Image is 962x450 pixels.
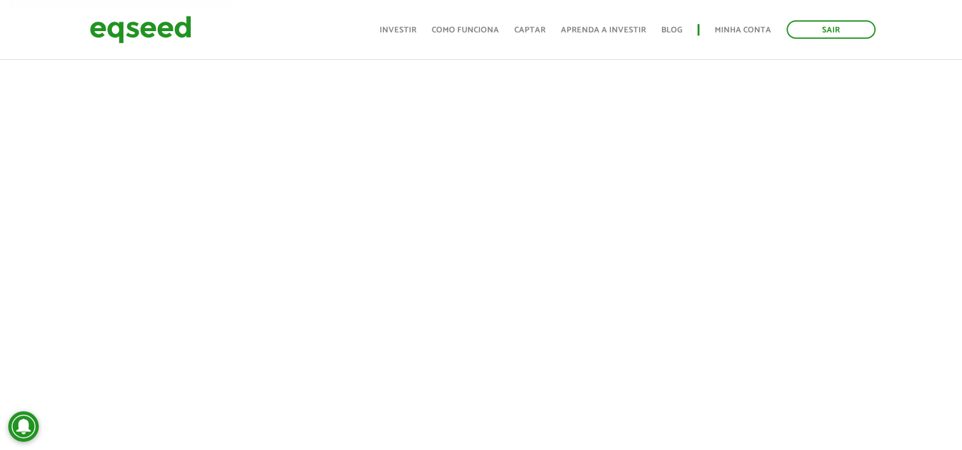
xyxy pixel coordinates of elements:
a: Blog [661,26,682,34]
img: EqSeed [90,13,191,46]
a: Investir [380,26,416,34]
a: Sair [787,20,876,39]
a: Aprenda a investir [561,26,646,34]
a: Como funciona [432,26,499,34]
a: Minha conta [715,26,771,34]
a: Captar [514,26,546,34]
